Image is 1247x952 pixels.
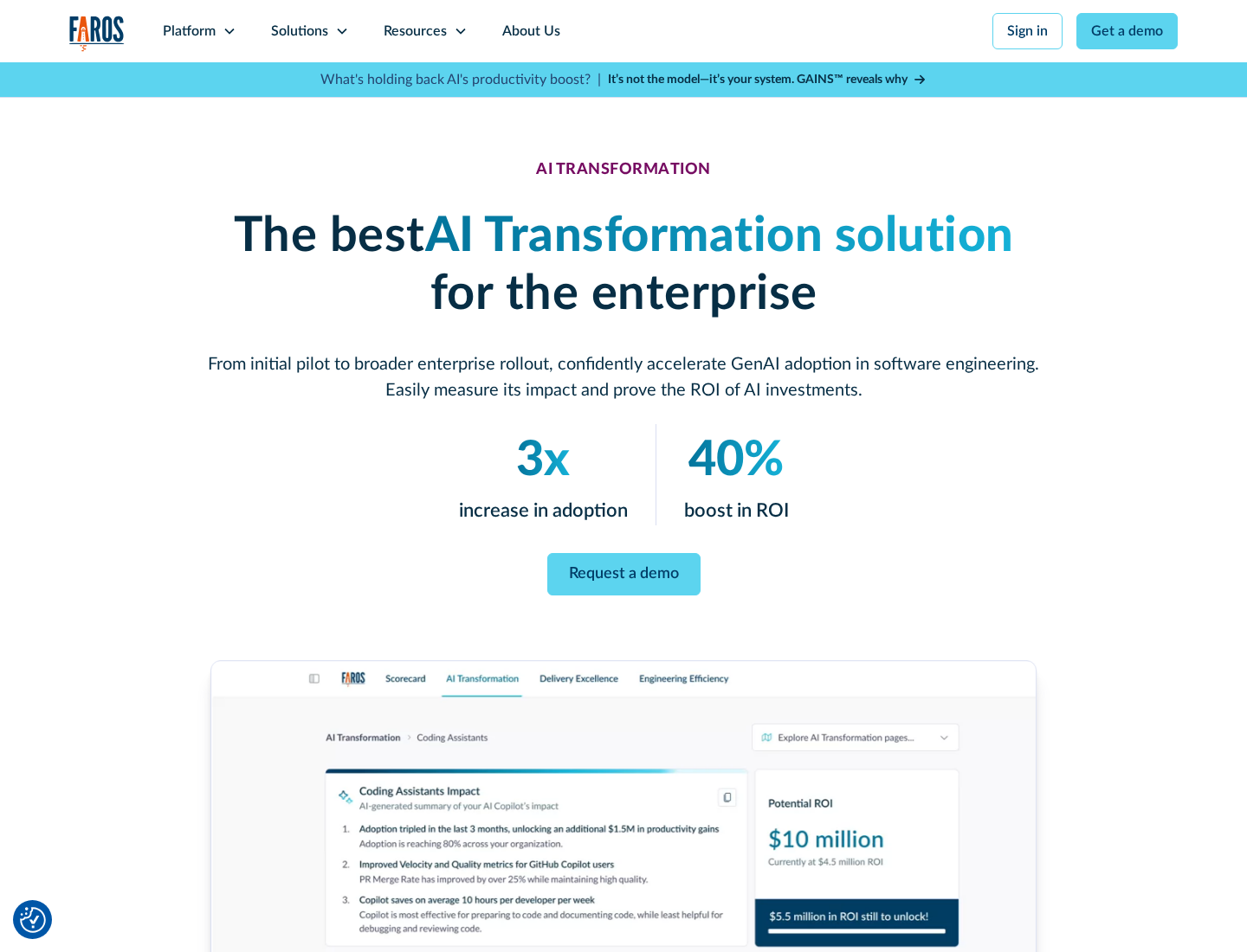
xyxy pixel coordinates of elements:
img: Logo of the analytics and reporting company Faros. [69,16,125,51]
div: Solutions [271,21,328,42]
em: 40% [688,436,784,485]
em: 3x [516,436,570,485]
p: What's holding back AI's productivity boost? | [320,69,601,90]
div: AI TRANSFORMATION [536,161,711,180]
a: It’s not the model—it’s your system. GAINS™ reveals why [608,71,927,89]
div: Platform [163,21,216,42]
strong: It’s not the model—it’s your system. GAINS™ reveals why [608,74,908,86]
em: AI Transformation solution [425,212,1014,261]
strong: for the enterprise [430,270,817,318]
img: Revisit consent button [20,907,46,933]
a: home [69,16,125,51]
a: Get a demo [1076,13,1178,49]
strong: The best [234,212,425,261]
p: From initial pilot to broader enterprise rollout, confidently accelerate GenAI adoption in softwa... [208,351,1039,403]
a: Request a demo [547,553,701,595]
p: increase in adoption [459,497,628,525]
button: Cookie Settings [20,907,46,933]
div: Resources [384,21,447,42]
p: boost in ROI [684,497,789,525]
a: Sign in [992,13,1063,49]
